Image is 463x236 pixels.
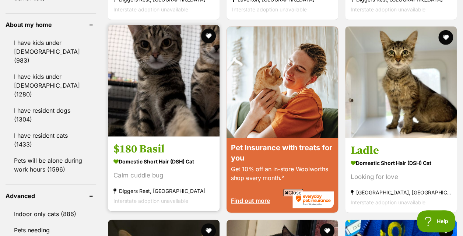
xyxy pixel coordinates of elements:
[6,21,96,28] header: About my home
[113,142,214,156] h3: $180 Basil
[351,144,451,158] h3: Ladle
[351,187,451,197] strong: [GEOGRAPHIC_DATA], [GEOGRAPHIC_DATA]
[108,137,220,211] a: $180 Basil Domestic Short Hair (DSH) Cat Calm cuddle bug Diggers Rest, [GEOGRAPHIC_DATA] Intersta...
[6,193,96,199] header: Advanced
[351,158,451,168] strong: Domestic Short Hair (DSH) Cat
[201,29,216,43] button: favourite
[113,170,214,180] div: Calm cuddle bug
[351,199,425,205] span: Interstate adoption unavailable
[345,27,457,138] img: Ladle - Domestic Short Hair (DSH) Cat
[113,6,188,12] span: Interstate adoption unavailable
[108,25,220,137] img: $180 Basil - Domestic Short Hair (DSH) Cat
[6,103,96,127] a: I have resident dogs (1304)
[113,186,214,196] strong: Diggers Rest, [GEOGRAPHIC_DATA]
[417,210,456,232] iframe: Help Scout Beacon - Open
[345,138,457,213] a: Ladle Domestic Short Hair (DSH) Cat Looking for love [GEOGRAPHIC_DATA], [GEOGRAPHIC_DATA] Interst...
[232,6,307,12] span: Interstate adoption unavailable
[53,199,410,232] iframe: Advertisement
[283,189,303,196] span: Close
[6,206,96,222] a: Indoor only cats (886)
[438,30,453,45] button: favourite
[113,156,214,167] strong: Domestic Short Hair (DSH) Cat
[351,172,451,182] div: Looking for love
[6,69,96,102] a: I have kids under [DEMOGRAPHIC_DATA] (1280)
[6,35,96,68] a: I have kids under [DEMOGRAPHIC_DATA] (983)
[6,128,96,152] a: I have resident cats (1433)
[351,6,425,12] span: Interstate adoption unavailable
[6,153,96,177] a: Pets will be alone during work hours (1596)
